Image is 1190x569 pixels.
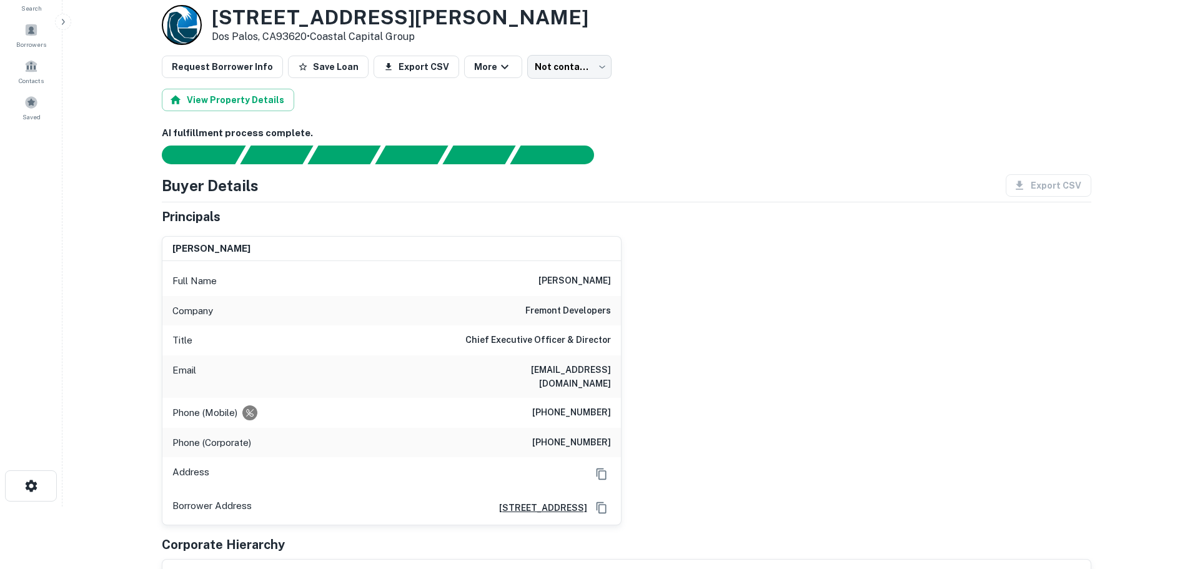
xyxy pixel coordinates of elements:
button: More [464,56,522,78]
div: Documents found, AI parsing details... [307,146,380,164]
h5: Corporate Hierarchy [162,535,285,554]
button: View Property Details [162,89,294,111]
a: Borrowers [4,18,59,52]
button: Save Loan [288,56,369,78]
a: Saved [4,91,59,124]
button: Copy Address [592,498,611,517]
p: Phone (Corporate) [172,435,251,450]
button: Copy Address [592,465,611,483]
h6: [EMAIL_ADDRESS][DOMAIN_NAME] [461,363,611,390]
div: Sending borrower request to AI... [147,146,240,164]
h6: [PHONE_NUMBER] [532,435,611,450]
h6: [PERSON_NAME] [172,242,250,256]
div: Not contacted [527,55,612,79]
div: Requests to not be contacted at this number [242,405,257,420]
div: Principals found, AI now looking for contact information... [375,146,448,164]
span: Saved [22,112,41,122]
p: Phone (Mobile) [172,405,237,420]
p: Borrower Address [172,498,252,517]
iframe: Chat Widget [1128,469,1190,529]
p: Address [172,465,209,483]
div: Your request is received and processing... [240,146,313,164]
h6: [PHONE_NUMBER] [532,405,611,420]
h6: [PERSON_NAME] [538,274,611,289]
p: Full Name [172,274,217,289]
span: Contacts [19,76,44,86]
p: Email [172,363,196,390]
h6: fremont developers [525,304,611,319]
a: Contacts [4,54,59,88]
p: Company [172,304,213,319]
div: AI fulfillment process complete. [510,146,609,164]
span: Search [21,3,42,13]
button: Request Borrower Info [162,56,283,78]
h6: AI fulfillment process complete. [162,126,1091,141]
h4: Buyer Details [162,174,259,197]
h5: Principals [162,207,221,226]
a: Coastal Capital Group [310,31,415,42]
div: Principals found, still searching for contact information. This may take time... [442,146,515,164]
p: Title [172,333,192,348]
span: Borrowers [16,39,46,49]
h6: Chief Executive Officer & Director [465,333,611,348]
a: [STREET_ADDRESS] [489,501,587,515]
p: Dos Palos, CA93620 • [212,29,588,44]
h3: [STREET_ADDRESS][PERSON_NAME] [212,6,588,29]
button: Export CSV [374,56,459,78]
